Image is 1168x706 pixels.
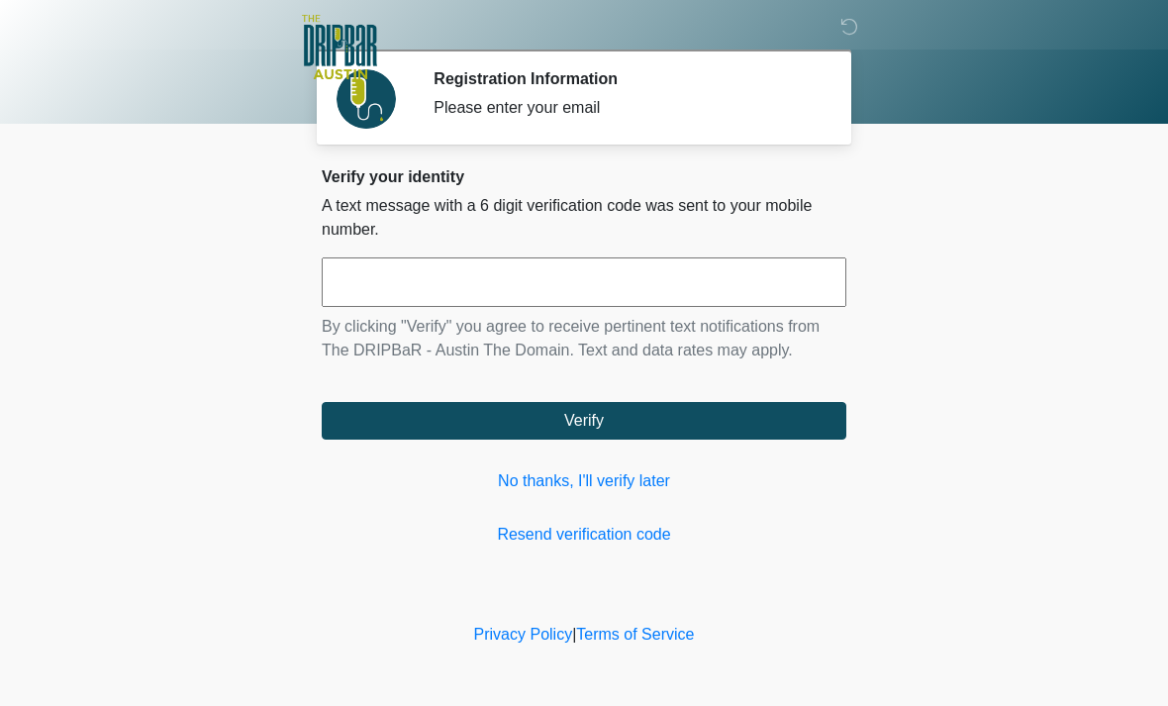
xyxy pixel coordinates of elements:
a: Terms of Service [576,626,694,643]
a: | [572,626,576,643]
a: No thanks, I'll verify later [322,469,846,493]
div: Please enter your email [434,96,817,120]
p: By clicking "Verify" you agree to receive pertinent text notifications from The DRIPBaR - Austin ... [322,315,846,362]
a: Privacy Policy [474,626,573,643]
img: The DRIPBaR - Austin The Domain Logo [302,15,377,79]
img: Agent Avatar [337,69,396,129]
button: Verify [322,402,846,440]
h2: Verify your identity [322,167,846,186]
a: Resend verification code [322,523,846,547]
p: A text message with a 6 digit verification code was sent to your mobile number. [322,194,846,242]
